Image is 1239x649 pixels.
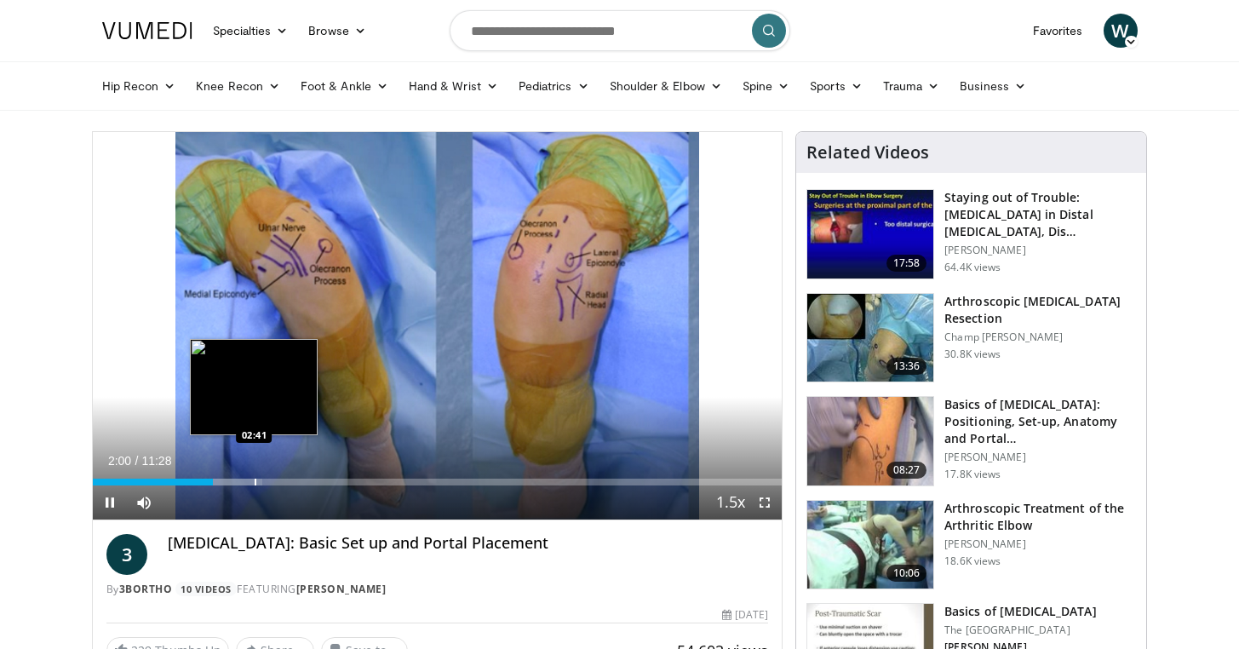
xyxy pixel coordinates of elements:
a: 17:58 Staying out of Trouble: [MEDICAL_DATA] in Distal [MEDICAL_DATA], Dis… [PERSON_NAME] 64.4K v... [806,189,1136,279]
a: 08:27 Basics of [MEDICAL_DATA]: Positioning, Set-up, Anatomy and Portal… [PERSON_NAME] 17.8K views [806,396,1136,486]
img: b6cb6368-1f97-4822-9cbd-ab23a8265dd2.150x105_q85_crop-smart_upscale.jpg [807,397,933,485]
p: Champ [PERSON_NAME] [944,330,1136,344]
p: 30.8K views [944,347,1001,361]
img: 1004753_3.png.150x105_q85_crop-smart_upscale.jpg [807,294,933,382]
span: 2:00 [108,454,131,468]
span: 10:06 [886,565,927,582]
a: Shoulder & Elbow [599,69,732,103]
h3: Arthroscopic Treatment of the Arthritic Elbow [944,500,1136,534]
a: 10 Videos [175,582,238,596]
button: Pause [93,485,127,520]
p: [PERSON_NAME] [944,244,1136,257]
p: 17.8K views [944,468,1001,481]
a: 3bortho [119,582,173,596]
a: Trauma [873,69,950,103]
div: [DATE] [722,607,768,623]
img: 38495_0000_3.png.150x105_q85_crop-smart_upscale.jpg [807,501,933,589]
a: Favorites [1023,14,1093,48]
a: [PERSON_NAME] [296,582,387,596]
h4: Related Videos [806,142,929,163]
p: [PERSON_NAME] [944,451,1136,464]
img: image.jpeg [190,339,318,435]
a: Specialties [203,14,299,48]
span: 13:36 [886,358,927,375]
a: Spine [732,69,800,103]
h3: Basics of [MEDICAL_DATA]: Positioning, Set-up, Anatomy and Portal… [944,396,1136,447]
p: [PERSON_NAME] [944,537,1136,551]
button: Playback Rate [714,485,748,520]
a: Hip Recon [92,69,186,103]
span: 17:58 [886,255,927,272]
h4: [MEDICAL_DATA]: Basic Set up and Portal Placement [168,534,769,553]
a: Sports [800,69,873,103]
a: Browse [298,14,376,48]
div: By FEATURING [106,582,769,597]
button: Fullscreen [748,485,782,520]
a: Business [949,69,1036,103]
a: Knee Recon [186,69,290,103]
p: 64.4K views [944,261,1001,274]
h3: Arthroscopic [MEDICAL_DATA] Resection [944,293,1136,327]
p: 18.6K views [944,554,1001,568]
h3: Staying out of Trouble: [MEDICAL_DATA] in Distal [MEDICAL_DATA], Dis… [944,189,1136,240]
h3: Basics of [MEDICAL_DATA] [944,603,1096,620]
p: The [GEOGRAPHIC_DATA] [944,623,1096,637]
video-js: Video Player [93,132,783,520]
a: W [1104,14,1138,48]
a: Hand & Wrist [399,69,508,103]
img: VuMedi Logo [102,22,192,39]
span: / [135,454,139,468]
span: 08:27 [886,462,927,479]
span: 11:28 [141,454,171,468]
img: Q2xRg7exoPLTwO8X4xMDoxOjB1O8AjAz_1.150x105_q85_crop-smart_upscale.jpg [807,190,933,279]
a: 13:36 Arthroscopic [MEDICAL_DATA] Resection Champ [PERSON_NAME] 30.8K views [806,293,1136,383]
button: Mute [127,485,161,520]
a: Pediatrics [508,69,599,103]
a: 3 [106,534,147,575]
a: Foot & Ankle [290,69,399,103]
a: 10:06 Arthroscopic Treatment of the Arthritic Elbow [PERSON_NAME] 18.6K views [806,500,1136,590]
input: Search topics, interventions [450,10,790,51]
div: Progress Bar [93,479,783,485]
